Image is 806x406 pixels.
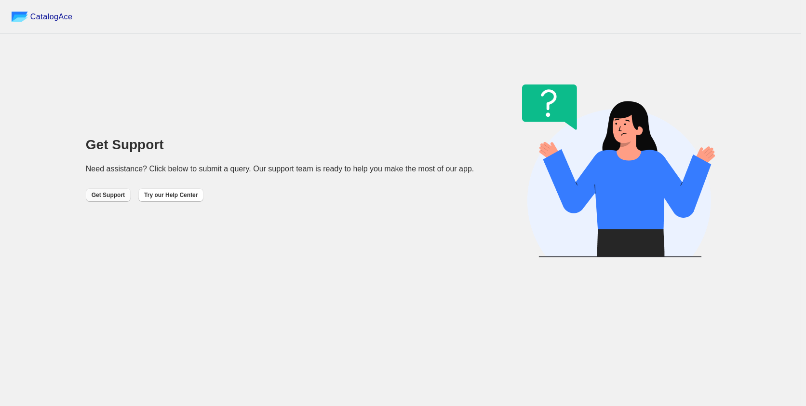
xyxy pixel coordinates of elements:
img: catalog ace [12,12,28,22]
p: Need assistance? Click below to submit a query. Our support team is ready to help you make the mo... [86,164,474,174]
img: help_center [522,74,715,267]
h1: Get Support [86,140,474,150]
span: Try our Help Center [144,191,198,199]
button: Try our Help Center [138,188,203,202]
span: Get Support [92,191,125,199]
span: CatalogAce [30,12,73,22]
button: Get Support [86,188,131,202]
